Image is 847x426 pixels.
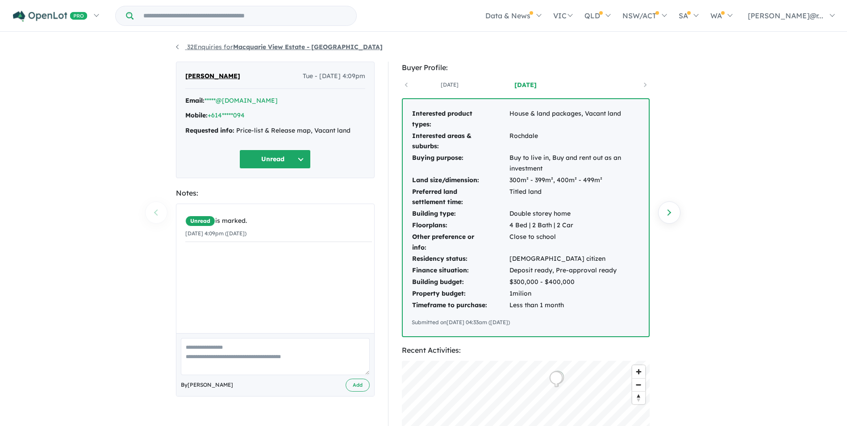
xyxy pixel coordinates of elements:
[412,152,509,175] td: Buying purpose:
[181,380,233,389] span: By [PERSON_NAME]
[509,276,640,288] td: $300,000 - $400,000
[185,125,365,136] div: Price-list & Release map, Vacant land
[185,96,204,104] strong: Email:
[632,391,645,404] button: Reset bearing to north
[509,208,640,220] td: Double storey home
[632,379,645,391] span: Zoom out
[748,11,823,20] span: [PERSON_NAME]@r...
[549,371,563,388] div: Map marker
[176,43,383,51] a: 32Enquiries forMacquarie View Estate - [GEOGRAPHIC_DATA]
[509,175,640,186] td: 300m² - 399m², 400m² - 499m²
[509,130,640,153] td: Rochdale
[509,300,640,311] td: Less than 1 month
[412,231,509,254] td: Other preference or info:
[509,186,640,209] td: Titled land
[412,276,509,288] td: Building budget:
[303,71,365,82] span: Tue - [DATE] 4:09pm
[632,365,645,378] button: Zoom in
[135,6,355,25] input: Try estate name, suburb, builder or developer
[551,370,564,387] div: Map marker
[13,11,88,22] img: Openlot PRO Logo White
[185,71,240,82] span: [PERSON_NAME]
[412,186,509,209] td: Preferred land settlement time:
[185,216,372,226] div: is marked.
[509,253,640,265] td: [DEMOGRAPHIC_DATA] citizen
[551,371,564,387] div: Map marker
[509,288,640,300] td: 1milion
[233,43,383,51] strong: Macquarie View Estate - [GEOGRAPHIC_DATA]
[412,300,509,311] td: Timeframe to purchase:
[346,379,370,392] button: Add
[509,108,640,130] td: House & land packages, Vacant land
[412,175,509,186] td: Land size/dimension:
[509,220,640,231] td: 4 Bed | 2 Bath | 2 Car
[412,253,509,265] td: Residency status:
[176,42,672,53] nav: breadcrumb
[632,392,645,404] span: Reset bearing to north
[488,80,563,89] a: [DATE]
[412,80,488,89] a: [DATE]
[412,288,509,300] td: Property budget:
[176,187,375,199] div: Notes:
[412,108,509,130] td: Interested product types:
[412,265,509,276] td: Finance situation:
[185,126,234,134] strong: Requested info:
[185,230,246,237] small: [DATE] 4:09pm ([DATE])
[509,152,640,175] td: Buy to live in, Buy and rent out as an investment
[509,231,640,254] td: Close to school
[185,216,215,226] span: Unread
[412,130,509,153] td: Interested areas & suburbs:
[412,220,509,231] td: Floorplans:
[509,265,640,276] td: Deposit ready, Pre-approval ready
[402,62,650,74] div: Buyer Profile:
[412,318,640,327] div: Submitted on [DATE] 04:33am ([DATE])
[402,344,650,356] div: Recent Activities:
[239,150,311,169] button: Unread
[412,208,509,220] td: Building type:
[632,378,645,391] button: Zoom out
[185,111,208,119] strong: Mobile:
